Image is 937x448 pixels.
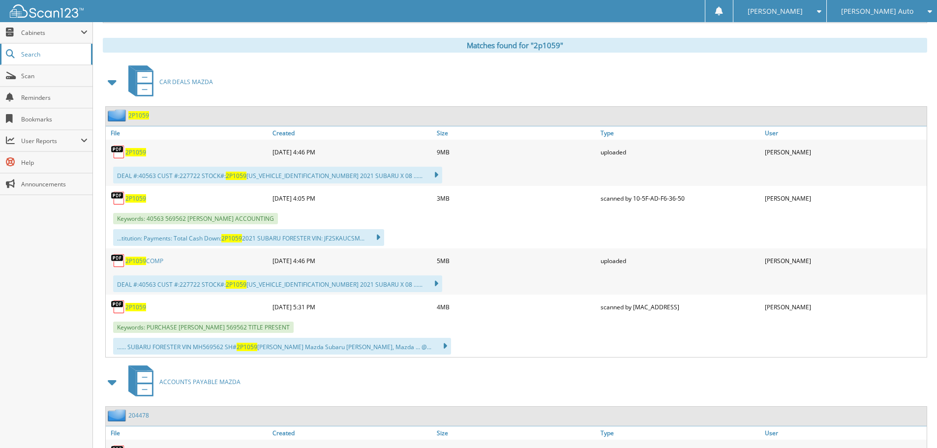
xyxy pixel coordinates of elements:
img: folder2.png [108,109,128,121]
span: 2P1059 [237,343,257,351]
div: [PERSON_NAME] [762,297,927,317]
div: 9MB [434,142,599,162]
img: PDF.png [111,253,125,268]
a: 204478 [128,411,149,419]
a: 2P1059 [125,148,146,156]
div: [DATE] 4:46 PM [270,251,434,270]
span: Cabinets [21,29,81,37]
span: ACCOUNTS PAYABLE MAZDA [159,378,241,386]
a: CAR DEALS MAZDA [122,62,213,101]
img: scan123-logo-white.svg [10,4,84,18]
div: uploaded [598,251,762,270]
span: 2P1059 [221,234,242,242]
a: File [106,126,270,140]
a: Type [598,126,762,140]
img: PDF.png [111,191,125,206]
div: uploaded [598,142,762,162]
div: 4MB [434,297,599,317]
a: Size [434,126,599,140]
span: 2P1059 [125,257,146,265]
span: Bookmarks [21,115,88,123]
a: 2P1059 [125,303,146,311]
div: 5MB [434,251,599,270]
span: Scan [21,72,88,80]
span: [PERSON_NAME] Auto [841,8,913,14]
div: [PERSON_NAME] [762,142,927,162]
iframe: Chat Widget [888,401,937,448]
a: Size [434,426,599,440]
span: User Reports [21,137,81,145]
a: 2P1059COMP [125,257,163,265]
span: Keywords: 40563 569562 [PERSON_NAME] ACCOUNTING [113,213,278,224]
div: [DATE] 5:31 PM [270,297,434,317]
div: [PERSON_NAME] [762,251,927,270]
div: [DATE] 4:05 PM [270,188,434,208]
a: User [762,426,927,440]
span: Keywords: PURCHASE [PERSON_NAME] 569562 TITLE PRESENT [113,322,294,333]
span: Search [21,50,86,59]
a: 2P1059 [128,111,149,119]
div: DEAL #:40563 CUST #:227722 STOCK#: [US_VEHICLE_IDENTIFICATION_NUMBER] 2021 SUBARU X 08 ...... [113,167,442,183]
a: Type [598,426,762,440]
a: Created [270,426,434,440]
div: 3MB [434,188,599,208]
div: DEAL #:40563 CUST #:227722 STOCK#: [US_VEHICLE_IDENTIFICATION_NUMBER] 2021 SUBARU X 08 ...... [113,275,442,292]
img: PDF.png [111,145,125,159]
div: ...... SUBARU FORESTER VIN MH569562 SH# [PERSON_NAME] Mazda Subaru [PERSON_NAME], Mazda ... @... [113,338,451,355]
div: [PERSON_NAME] [762,188,927,208]
div: scanned by [MAC_ADDRESS] [598,297,762,317]
a: User [762,126,927,140]
div: [DATE] 4:46 PM [270,142,434,162]
a: 2P1059 [125,194,146,203]
span: [PERSON_NAME] [748,8,803,14]
span: Help [21,158,88,167]
a: ACCOUNTS PAYABLE MAZDA [122,362,241,401]
div: ...titution: Payments: Total Cash Down: 2021 SUBARU FORESTER VIN: JF2SKAUCSM... [113,229,384,246]
img: folder2.png [108,409,128,421]
div: Matches found for "2p1059" [103,38,927,53]
span: Reminders [21,93,88,102]
img: PDF.png [111,299,125,314]
a: Created [270,126,434,140]
span: Announcements [21,180,88,188]
div: scanned by 10-5F-AD-F6-36-50 [598,188,762,208]
span: CAR DEALS MAZDA [159,78,213,86]
span: 2P1059 [226,172,246,180]
a: File [106,426,270,440]
span: 2P1059 [226,280,246,289]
